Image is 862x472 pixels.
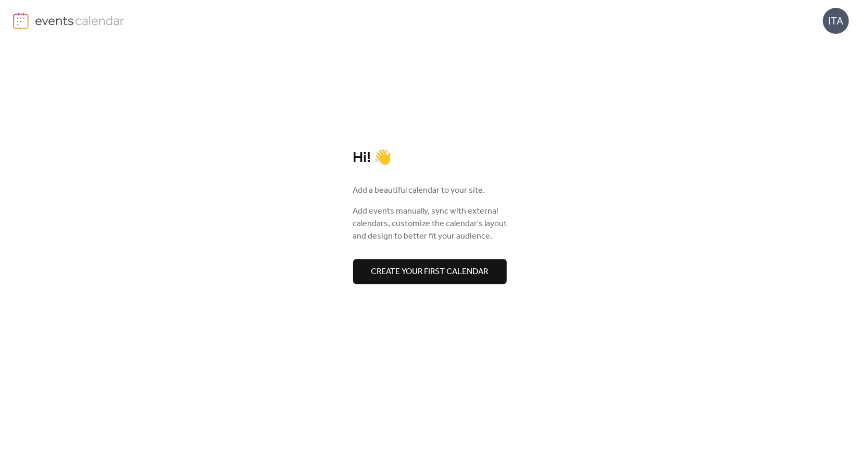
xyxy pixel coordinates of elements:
[353,184,485,197] span: Add a beautiful calendar to your site.
[353,149,509,167] div: Hi! 👋
[353,205,509,243] span: Add events manually, sync with external calendars, customize the calendar's layout and design to ...
[13,13,29,29] img: logo
[371,266,489,278] span: Create your first calendar
[353,259,507,284] button: Create your first calendar
[35,13,125,28] img: logo-type
[823,8,849,34] div: ITA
